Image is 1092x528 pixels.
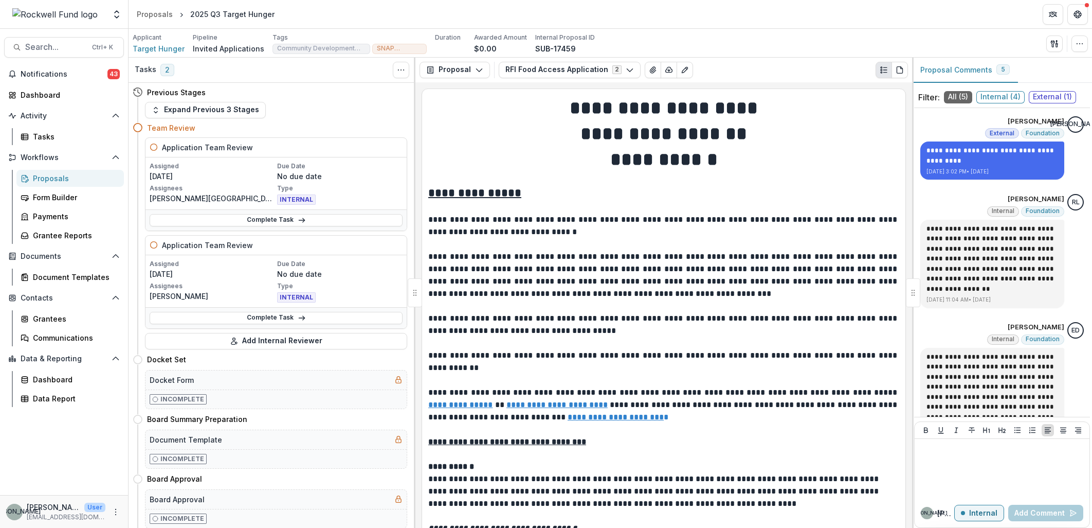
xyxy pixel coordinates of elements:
[1026,336,1060,343] span: Foundation
[1067,4,1088,25] button: Get Help
[21,90,116,100] div: Dashboard
[150,214,403,226] a: Complete Task
[137,9,173,20] div: Proposals
[535,43,576,54] p: SUB-17459
[966,424,978,436] button: Strike
[133,7,279,22] nav: breadcrumb
[133,7,177,22] a: Proposals
[4,149,124,166] button: Open Workflows
[677,62,693,78] button: Edit as form
[926,168,1058,175] p: [DATE] 3:02 PM • [DATE]
[160,454,204,464] p: Incomplete
[150,375,194,385] h5: Docket Form
[21,252,107,261] span: Documents
[160,64,174,76] span: 2
[21,70,107,79] span: Notifications
[135,65,156,74] h3: Tasks
[4,86,124,103] a: Dashboard
[147,354,186,365] h4: Docket Set
[1072,424,1084,436] button: Align Right
[150,269,275,279] p: [DATE]
[1026,424,1039,436] button: Ordered List
[4,108,124,124] button: Open Activity
[980,424,993,436] button: Heading 1
[4,350,124,367] button: Open Data & Reporting
[277,45,366,52] span: Community Development Docket
[1026,130,1060,137] span: Foundation
[1008,116,1064,127] p: [PERSON_NAME]
[1008,505,1083,521] button: Add Comment
[277,269,403,279] p: No due date
[992,207,1014,215] span: Internal
[1043,4,1063,25] button: Partners
[4,66,124,82] button: Notifications43
[133,43,185,54] a: Target Hunger
[393,62,409,78] button: Toggle View Cancelled Tasks
[1042,424,1054,436] button: Align Left
[277,259,403,269] p: Due Date
[1008,322,1064,332] p: [PERSON_NAME]
[33,230,116,241] div: Grantee Reports
[27,513,105,522] p: [EMAIL_ADDRESS][DOMAIN_NAME]
[1057,424,1069,436] button: Align Center
[21,294,107,303] span: Contacts
[912,58,1018,83] button: Proposal Comments
[33,393,116,404] div: Data Report
[162,240,253,251] h5: Application Team Review
[150,259,275,269] p: Assigned
[499,62,641,78] button: RFI Food Access Application2
[1011,424,1024,436] button: Bullet List
[918,91,940,103] p: Filter:
[147,122,195,133] h4: Team Review
[33,211,116,222] div: Payments
[277,171,403,182] p: No due date
[33,192,116,203] div: Form Builder
[969,509,997,518] p: Internal
[150,184,275,193] p: Assignees
[935,424,947,436] button: Underline
[33,374,116,385] div: Dashboard
[944,91,972,103] span: All ( 5 )
[12,8,98,21] img: Rockwell Fund logo
[1072,199,1080,206] div: Ronald C. Lewis
[1026,207,1060,215] span: Foundation
[954,505,1004,521] button: Internal
[193,43,264,54] p: Invited Applications
[1008,194,1064,204] p: [PERSON_NAME]
[950,424,962,436] button: Italicize
[277,292,316,303] span: INTERNAL
[150,171,275,182] p: [DATE]
[147,473,202,484] h4: Board Approval
[876,62,892,78] button: Plaintext view
[16,390,124,407] a: Data Report
[110,506,122,518] button: More
[1071,327,1080,334] div: Estevan D. Delgado
[21,153,107,162] span: Workflows
[90,42,115,53] div: Ctrl + K
[16,189,124,206] a: Form Builder
[474,33,527,42] p: Awarded Amount
[920,424,932,436] button: Bold
[145,333,407,349] button: Add Internal Reviewer
[33,313,116,324] div: Grantees
[16,310,124,327] a: Grantees
[33,272,116,283] div: Document Templates
[107,69,120,79] span: 43
[891,62,908,78] button: PDF view
[145,102,266,118] button: Expand Previous 3 Stages
[277,162,403,171] p: Due Date
[16,128,124,145] a: Tasks
[535,33,595,42] p: Internal Proposal ID
[435,33,461,42] p: Duration
[150,193,275,204] p: [PERSON_NAME][GEOGRAPHIC_DATA]
[645,62,661,78] button: View Attached Files
[1029,91,1076,103] span: External ( 1 )
[1001,66,1005,73] span: 5
[150,162,275,171] p: Assigned
[420,62,490,78] button: Proposal
[990,130,1014,137] span: External
[33,332,116,343] div: Communications
[906,511,948,516] div: Judy A. Ahlgrim
[162,142,253,153] h5: Application Team Review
